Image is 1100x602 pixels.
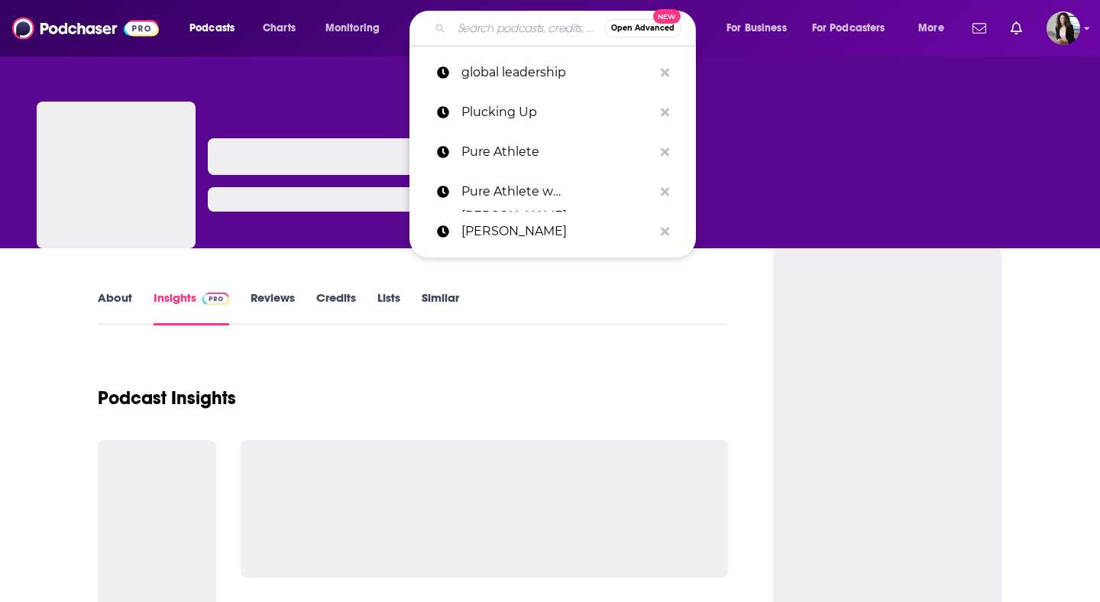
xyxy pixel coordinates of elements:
[966,15,992,41] a: Show notifications dropdown
[461,172,653,212] p: Pure Athlete w Jeff Francouer
[409,132,696,172] a: Pure Athlete
[1047,11,1080,45] span: Logged in as ElizabethCole
[604,19,681,37] button: Open AdvancedNew
[461,53,653,92] p: global leadership
[316,290,356,325] a: Credits
[726,18,787,39] span: For Business
[377,290,400,325] a: Lists
[409,53,696,92] a: global leadership
[315,16,400,40] button: open menu
[409,172,696,212] a: Pure Athlete w [PERSON_NAME]
[179,16,254,40] button: open menu
[409,92,696,132] a: Plucking Up
[98,290,132,325] a: About
[12,14,159,43] img: Podchaser - Follow, Share and Rate Podcasts
[653,9,681,24] span: New
[461,132,653,172] p: Pure Athlete
[461,212,653,251] p: brian peterson
[154,290,229,325] a: InsightsPodchaser Pro
[98,387,236,409] h1: Podcast Insights
[451,16,604,40] input: Search podcasts, credits, & more...
[461,92,653,132] p: Plucking Up
[611,24,675,32] span: Open Advanced
[918,18,944,39] span: More
[716,16,806,40] button: open menu
[263,18,296,39] span: Charts
[422,290,459,325] a: Similar
[253,16,305,40] a: Charts
[325,18,380,39] span: Monitoring
[1047,11,1080,45] button: Show profile menu
[424,11,710,46] div: Search podcasts, credits, & more...
[251,290,295,325] a: Reviews
[812,18,885,39] span: For Podcasters
[189,18,235,39] span: Podcasts
[907,16,963,40] button: open menu
[409,212,696,251] a: [PERSON_NAME]
[202,293,229,305] img: Podchaser Pro
[802,16,907,40] button: open menu
[1005,15,1028,41] a: Show notifications dropdown
[1047,11,1080,45] img: User Profile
